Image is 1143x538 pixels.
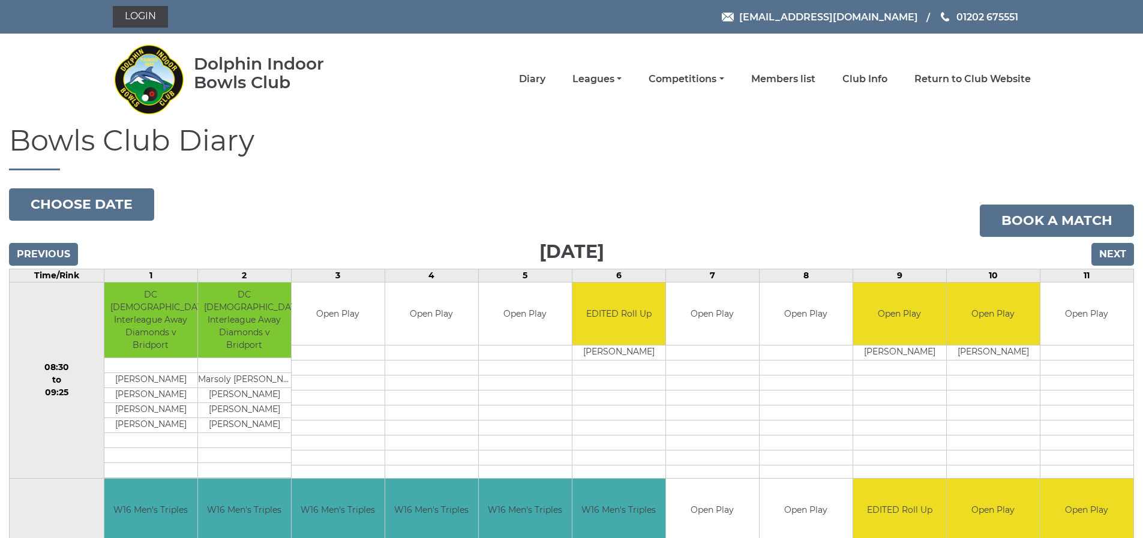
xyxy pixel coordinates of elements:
[291,269,385,282] td: 3
[385,282,478,345] td: Open Play
[739,11,918,22] span: [EMAIL_ADDRESS][DOMAIN_NAME]
[478,269,572,282] td: 5
[104,417,197,432] td: [PERSON_NAME]
[113,6,168,28] a: Login
[572,269,665,282] td: 6
[198,387,291,402] td: [PERSON_NAME]
[1040,282,1133,345] td: Open Play
[914,73,1031,86] a: Return to Club Website
[104,269,197,282] td: 1
[479,282,572,345] td: Open Play
[9,125,1134,170] h1: Bowls Club Diary
[760,282,853,345] td: Open Play
[198,402,291,417] td: [PERSON_NAME]
[722,10,918,25] a: Email [EMAIL_ADDRESS][DOMAIN_NAME]
[947,345,1040,360] td: [PERSON_NAME]
[939,10,1018,25] a: Phone us 01202 675551
[665,269,759,282] td: 7
[572,345,665,360] td: [PERSON_NAME]
[10,269,104,282] td: Time/Rink
[572,73,622,86] a: Leagues
[572,282,665,345] td: EDITED Roll Up
[198,282,291,358] td: DC [DEMOGRAPHIC_DATA] Interleague Away Diamonds v Bridport
[104,282,197,358] td: DC [DEMOGRAPHIC_DATA] Interleague Away Diamonds v Bridport
[104,372,197,387] td: [PERSON_NAME]
[941,12,949,22] img: Phone us
[956,11,1018,22] span: 01202 675551
[519,73,545,86] a: Diary
[1091,243,1134,266] input: Next
[666,282,759,345] td: Open Play
[113,37,185,121] img: Dolphin Indoor Bowls Club
[194,55,362,92] div: Dolphin Indoor Bowls Club
[1040,269,1133,282] td: 11
[198,372,291,387] td: Marsoly [PERSON_NAME]
[9,188,154,221] button: Choose date
[649,73,724,86] a: Competitions
[104,387,197,402] td: [PERSON_NAME]
[10,282,104,478] td: 08:30 to 09:25
[842,73,887,86] a: Club Info
[980,205,1134,237] a: Book a match
[722,13,734,22] img: Email
[751,73,815,86] a: Members list
[853,269,946,282] td: 9
[9,243,78,266] input: Previous
[385,269,478,282] td: 4
[853,345,946,360] td: [PERSON_NAME]
[947,282,1040,345] td: Open Play
[946,269,1040,282] td: 10
[197,269,291,282] td: 2
[292,282,385,345] td: Open Play
[759,269,853,282] td: 8
[104,402,197,417] td: [PERSON_NAME]
[198,417,291,432] td: [PERSON_NAME]
[853,282,946,345] td: Open Play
